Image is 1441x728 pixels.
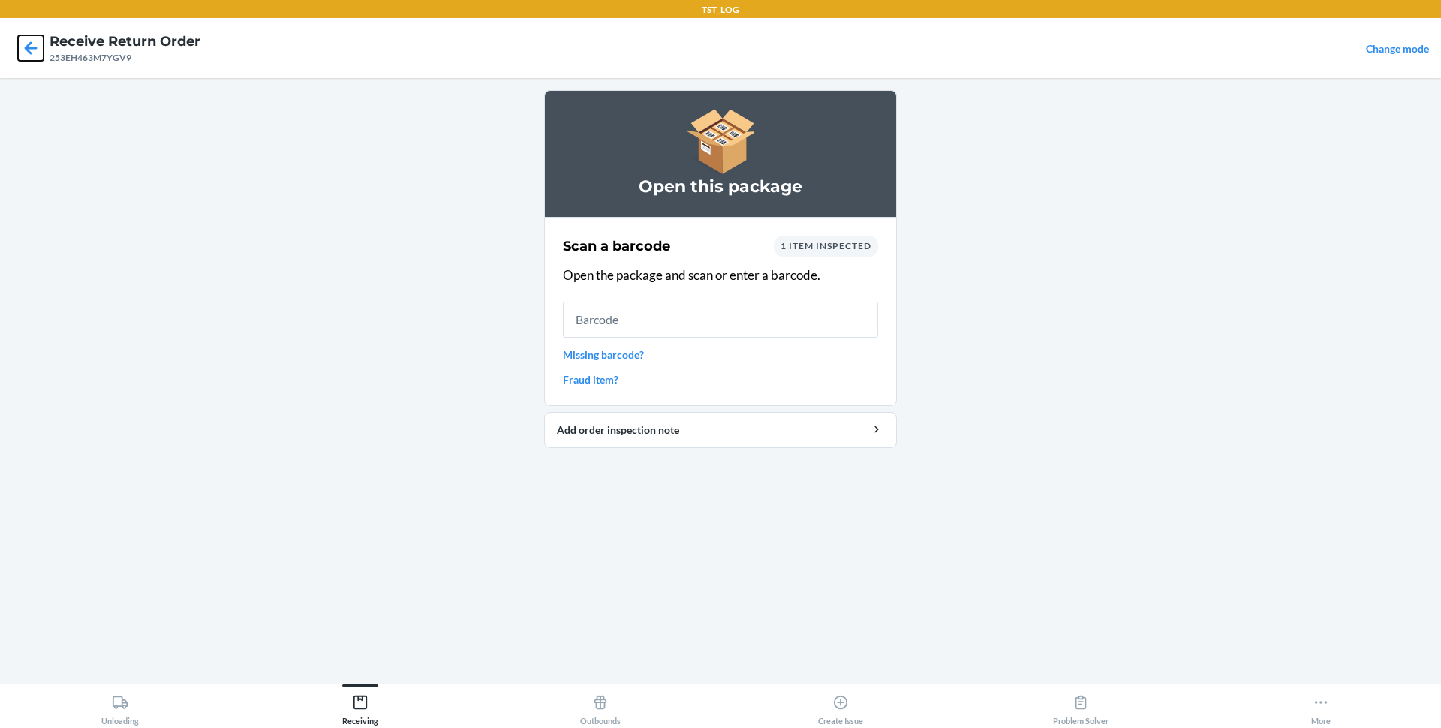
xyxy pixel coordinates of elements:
span: 1 item inspected [781,240,871,251]
button: Problem Solver [961,684,1201,726]
div: Outbounds [580,688,621,726]
h4: Receive Return Order [50,32,200,51]
button: Outbounds [480,684,720,726]
div: Create Issue [818,688,863,726]
button: Receiving [240,684,480,726]
div: More [1311,688,1331,726]
a: Change mode [1366,42,1429,55]
button: More [1201,684,1441,726]
div: Receiving [342,688,378,726]
div: Unloading [101,688,139,726]
p: Open the package and scan or enter a barcode. [563,266,878,285]
div: Add order inspection note [557,422,884,438]
h3: Open this package [563,175,878,199]
input: Barcode [563,302,878,338]
p: TST_LOG [702,3,739,17]
div: 253EH463M7YGV9 [50,51,200,65]
button: Create Issue [720,684,961,726]
a: Fraud item? [563,372,878,387]
div: Problem Solver [1053,688,1109,726]
button: Add order inspection note [544,412,897,448]
h2: Scan a barcode [563,236,670,256]
a: Missing barcode? [563,347,878,362]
